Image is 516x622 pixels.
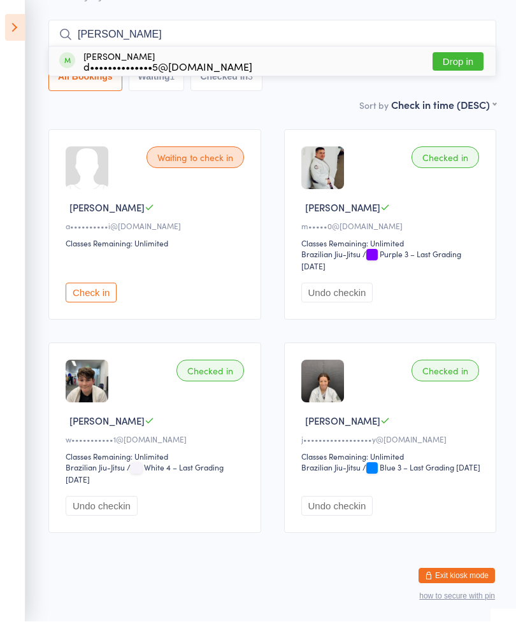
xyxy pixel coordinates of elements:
[362,462,480,473] span: / Blue 3 – Last Grading [DATE]
[301,360,344,403] img: image1722046252.png
[69,201,145,215] span: [PERSON_NAME]
[66,434,248,445] div: w•••••••••••1@[DOMAIN_NAME]
[391,98,496,112] div: Check in time (DESC)
[412,147,479,169] div: Checked in
[301,249,361,260] div: Brazilian Jiu-Jitsu
[419,569,495,584] button: Exit kiosk mode
[69,414,145,428] span: [PERSON_NAME]
[301,147,344,190] img: image1721050201.png
[305,201,380,215] span: [PERSON_NAME]
[190,62,262,92] button: Checked in3
[48,20,496,50] input: Search
[66,221,248,232] div: a••••••••••i@[DOMAIN_NAME]
[419,592,495,601] button: how to secure with pin
[66,497,138,516] button: Undo checkin
[147,147,244,169] div: Waiting to check in
[301,238,484,249] div: Classes Remaining: Unlimited
[301,451,484,462] div: Classes Remaining: Unlimited
[301,434,484,445] div: j••••••••••••••••••y@[DOMAIN_NAME]
[359,99,389,112] label: Sort by
[301,221,484,232] div: m•••••0@[DOMAIN_NAME]
[433,53,484,71] button: Drop in
[248,72,253,82] div: 3
[66,462,125,473] div: Brazilian Jiu-Jitsu
[412,360,479,382] div: Checked in
[301,497,373,516] button: Undo checkin
[66,451,248,462] div: Classes Remaining: Unlimited
[301,283,373,303] button: Undo checkin
[48,62,122,92] button: All Bookings
[305,414,380,428] span: [PERSON_NAME]
[66,360,108,403] img: image1722047006.png
[129,62,185,92] button: Waiting1
[83,62,252,72] div: d••••••••••••••5@[DOMAIN_NAME]
[66,283,117,303] button: Check in
[301,462,361,473] div: Brazilian Jiu-Jitsu
[66,238,248,249] div: Classes Remaining: Unlimited
[83,52,252,72] div: [PERSON_NAME]
[176,360,244,382] div: Checked in
[170,72,175,82] div: 1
